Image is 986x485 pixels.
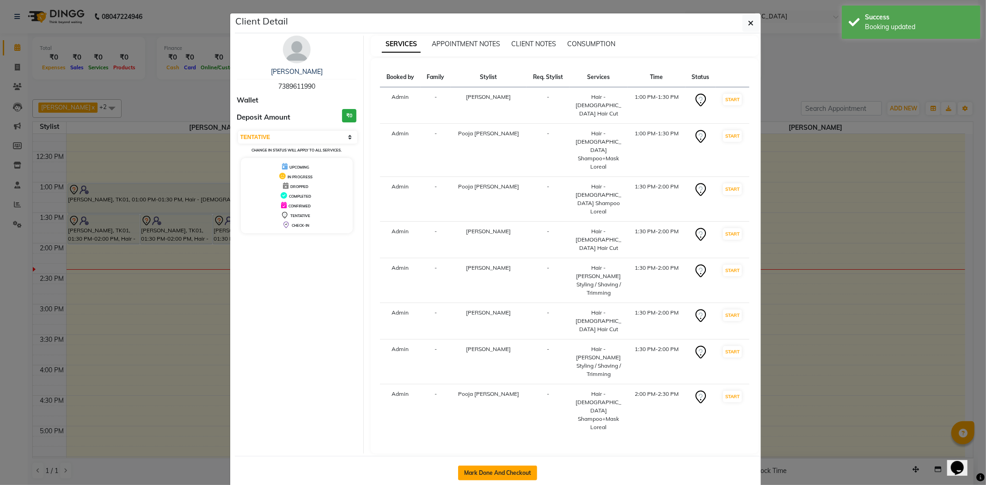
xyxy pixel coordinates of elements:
button: START [723,265,742,276]
td: 1:00 PM-1:30 PM [628,87,686,124]
div: Hair - [DEMOGRAPHIC_DATA] Shampoo Loreal [575,182,622,216]
span: IN PROGRESS [288,175,312,179]
td: Admin [380,339,421,384]
button: START [723,228,742,240]
small: Change in status will apply to all services. [251,148,342,152]
td: - [421,258,451,303]
td: 1:30 PM-2:00 PM [628,258,686,303]
span: DROPPED [290,184,308,189]
button: START [723,309,742,321]
span: Pooja [PERSON_NAME] [458,183,519,190]
td: - [421,87,451,124]
th: Time [628,67,686,87]
div: Hair - [DEMOGRAPHIC_DATA] Hair Cut [575,227,622,252]
button: START [723,94,742,105]
button: START [723,346,742,358]
td: 1:30 PM-2:00 PM [628,303,686,339]
td: - [527,87,570,124]
td: - [421,124,451,177]
button: START [723,130,742,142]
button: START [723,183,742,195]
td: - [527,222,570,258]
span: Wallet [237,95,259,106]
td: - [421,384,451,437]
span: CONSUMPTION [567,40,615,48]
div: Hair - [PERSON_NAME] Styling / Shaving / Trimming [575,264,622,297]
td: - [421,339,451,384]
td: Admin [380,124,421,177]
th: Services [570,67,628,87]
button: START [723,391,742,402]
span: SERVICES [382,36,421,53]
h3: ₹0 [342,109,356,122]
div: Hair - [DEMOGRAPHIC_DATA] Hair Cut [575,309,622,333]
span: [PERSON_NAME] [466,228,511,235]
span: CONFIRMED [288,204,311,208]
div: Hair - [PERSON_NAME] Styling / Shaving / Trimming [575,345,622,378]
td: Admin [380,384,421,437]
span: [PERSON_NAME] [466,346,511,352]
h5: Client Detail [236,14,288,28]
td: - [527,339,570,384]
td: - [527,258,570,303]
img: avatar [283,36,311,63]
td: Admin [380,303,421,339]
span: [PERSON_NAME] [466,309,511,316]
td: - [421,222,451,258]
span: TENTATIVE [290,213,310,218]
a: [PERSON_NAME] [271,67,323,76]
iframe: chat widget [947,448,977,476]
th: Stylist [451,67,527,87]
td: Admin [380,222,421,258]
th: Family [421,67,451,87]
td: 1:30 PM-2:00 PM [628,177,686,222]
div: Hair - [DEMOGRAPHIC_DATA] Shampoo+Mask Loreal [575,390,622,431]
span: Pooja [PERSON_NAME] [458,390,519,397]
td: - [527,124,570,177]
th: Booked by [380,67,421,87]
td: - [421,303,451,339]
span: 7389611990 [278,82,315,91]
td: 2:00 PM-2:30 PM [628,384,686,437]
div: Success [865,12,974,22]
span: APPOINTMENT NOTES [432,40,500,48]
div: Hair - [DEMOGRAPHIC_DATA] Hair Cut [575,93,622,118]
span: Deposit Amount [237,112,291,123]
span: [PERSON_NAME] [466,264,511,271]
span: UPCOMING [289,165,309,170]
td: 1:30 PM-2:00 PM [628,339,686,384]
td: Admin [380,177,421,222]
td: Admin [380,258,421,303]
div: Hair - [DEMOGRAPHIC_DATA] Shampoo+Mask Loreal [575,129,622,171]
td: - [527,384,570,437]
td: - [527,303,570,339]
td: 1:30 PM-2:00 PM [628,222,686,258]
th: Status [686,67,716,87]
th: Req. Stylist [527,67,570,87]
span: Pooja [PERSON_NAME] [458,130,519,137]
span: CHECK-IN [292,223,309,228]
div: Booking updated [865,22,974,32]
td: - [527,177,570,222]
td: Admin [380,87,421,124]
span: [PERSON_NAME] [466,93,511,100]
td: - [421,177,451,222]
span: COMPLETED [289,194,311,199]
button: Mark Done And Checkout [458,466,537,480]
span: CLIENT NOTES [511,40,556,48]
td: 1:00 PM-1:30 PM [628,124,686,177]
